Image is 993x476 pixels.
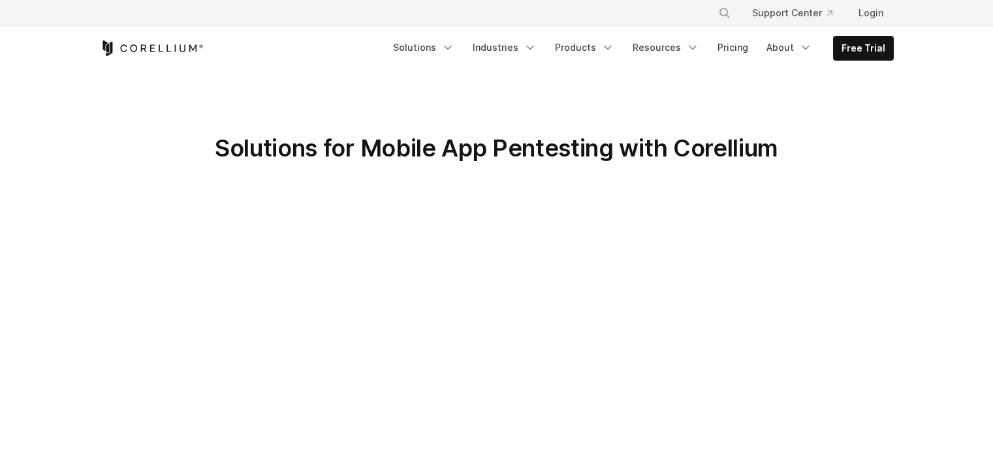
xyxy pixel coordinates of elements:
[848,1,894,25] a: Login
[834,37,893,60] a: Free Trial
[625,36,707,59] a: Resources
[702,1,894,25] div: Navigation Menu
[713,1,736,25] button: Search
[465,36,544,59] a: Industries
[742,1,843,25] a: Support Center
[100,40,204,56] a: Corellium Home
[759,36,820,59] a: About
[385,36,894,61] div: Navigation Menu
[385,36,462,59] a: Solutions
[547,36,622,59] a: Products
[215,134,778,162] span: Solutions for Mobile App Pentesting with Corellium
[710,36,756,59] a: Pricing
